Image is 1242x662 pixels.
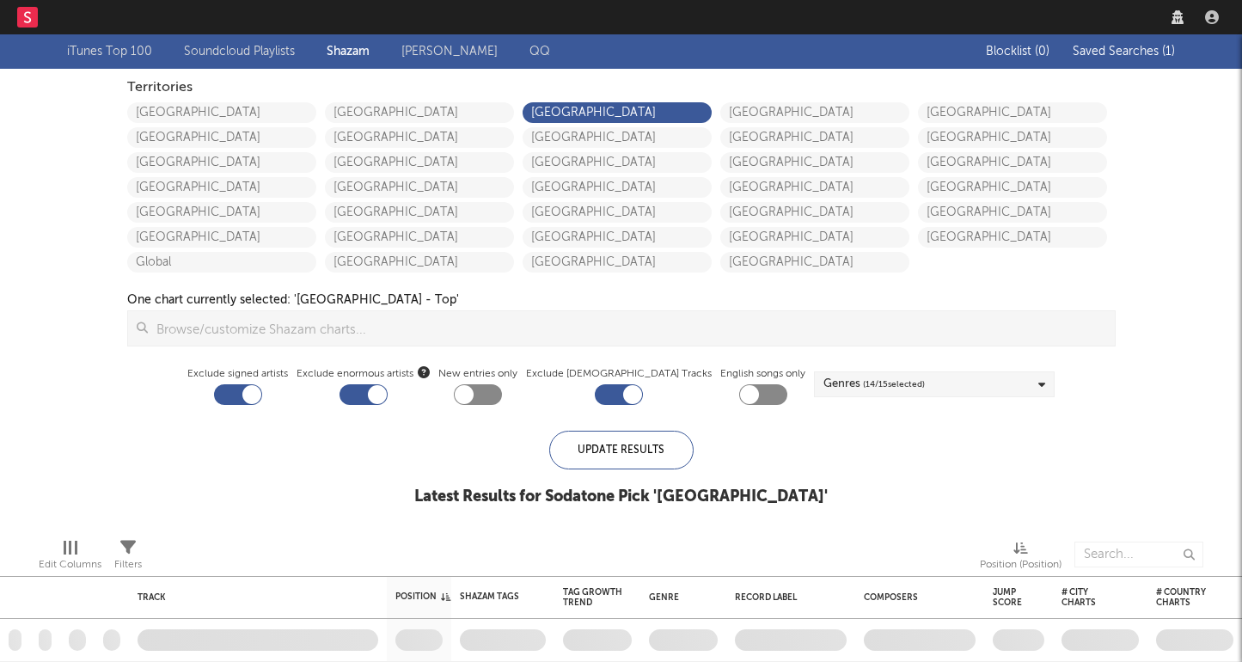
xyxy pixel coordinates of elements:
[980,555,1062,575] div: Position (Position)
[187,364,288,384] label: Exclude signed artists
[526,364,712,384] label: Exclude [DEMOGRAPHIC_DATA] Tracks
[720,177,909,198] a: [GEOGRAPHIC_DATA]
[918,227,1107,248] a: [GEOGRAPHIC_DATA]
[127,127,316,148] a: [GEOGRAPHIC_DATA]
[325,252,514,273] a: [GEOGRAPHIC_DATA]
[720,252,909,273] a: [GEOGRAPHIC_DATA]
[114,555,142,575] div: Filters
[720,227,909,248] a: [GEOGRAPHIC_DATA]
[39,533,101,583] div: Edit Columns
[563,587,623,608] div: Tag Growth Trend
[529,588,546,605] button: Filter by Shazam Tags
[735,592,838,603] div: Record Label
[863,374,925,395] span: ( 14 / 15 selected)
[523,227,712,248] a: [GEOGRAPHIC_DATA]
[529,41,550,62] a: QQ
[720,127,909,148] a: [GEOGRAPHIC_DATA]
[549,431,694,469] div: Update Results
[127,77,1116,98] div: Territories
[325,127,514,148] a: [GEOGRAPHIC_DATA]
[918,102,1107,123] a: [GEOGRAPHIC_DATA]
[127,202,316,223] a: [GEOGRAPHIC_DATA]
[114,533,142,583] div: Filters
[1216,589,1233,606] button: Filter by # Country Charts
[148,311,1115,346] input: Browse/customize Shazam charts...
[127,290,459,310] div: One chart currently selected: ' [GEOGRAPHIC_DATA] - Top '
[1031,589,1048,606] button: Filter by Jump Score
[325,102,514,123] a: [GEOGRAPHIC_DATA]
[918,177,1107,198] a: [GEOGRAPHIC_DATA]
[297,364,430,384] span: Exclude enormous artists
[980,533,1062,583] div: Position (Position)
[325,177,514,198] a: [GEOGRAPHIC_DATA]
[720,364,805,384] label: English songs only
[39,555,101,575] div: Edit Columns
[523,252,712,273] a: [GEOGRAPHIC_DATA]
[918,127,1107,148] a: [GEOGRAPHIC_DATA]
[127,152,316,173] a: [GEOGRAPHIC_DATA]
[918,152,1107,173] a: [GEOGRAPHIC_DATA]
[418,364,430,380] button: Exclude enormous artists
[1162,46,1175,58] span: ( 1 )
[1035,46,1049,58] span: ( 0 )
[127,252,316,273] a: Global
[325,152,514,173] a: [GEOGRAPHIC_DATA]
[438,364,517,384] label: New entries only
[1073,46,1175,58] span: Saved Searches
[127,102,316,123] a: [GEOGRAPHIC_DATA]
[138,592,370,603] div: Track
[325,202,514,223] a: [GEOGRAPHIC_DATA]
[395,592,450,602] div: Position
[523,177,712,198] a: [GEOGRAPHIC_DATA]
[649,592,709,603] div: Genre
[67,41,152,62] a: iTunes Top 100
[523,202,712,223] a: [GEOGRAPHIC_DATA]
[127,177,316,198] a: [GEOGRAPHIC_DATA]
[414,487,828,507] div: Latest Results for Sodatone Pick ' [GEOGRAPHIC_DATA] '
[401,41,498,62] a: [PERSON_NAME]
[1074,542,1203,567] input: Search...
[1068,45,1175,58] button: Saved Searches (1)
[184,41,295,62] a: Soundcloud Playlists
[720,202,909,223] a: [GEOGRAPHIC_DATA]
[993,587,1022,608] div: Jump Score
[823,374,925,395] div: Genres
[720,102,909,123] a: [GEOGRAPHIC_DATA]
[986,46,1049,58] span: Blocklist
[864,592,967,603] div: Composers
[1122,589,1139,606] button: Filter by # City Charts
[1062,587,1113,608] div: # City Charts
[523,102,712,123] a: [GEOGRAPHIC_DATA]
[720,152,909,173] a: [GEOGRAPHIC_DATA]
[460,592,520,602] div: Shazam Tags
[325,227,514,248] a: [GEOGRAPHIC_DATA]
[918,202,1107,223] a: [GEOGRAPHIC_DATA]
[523,127,712,148] a: [GEOGRAPHIC_DATA]
[127,227,316,248] a: [GEOGRAPHIC_DATA]
[523,152,712,173] a: [GEOGRAPHIC_DATA]
[1156,587,1208,608] div: # Country Charts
